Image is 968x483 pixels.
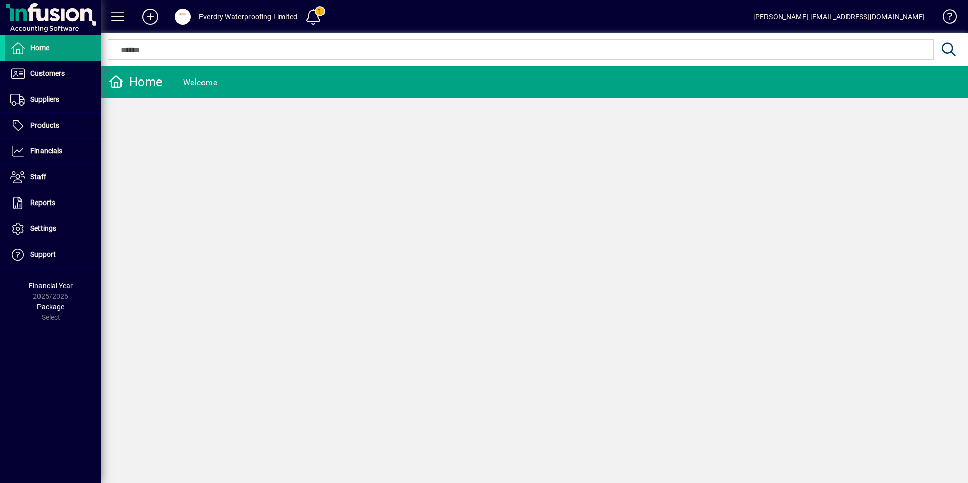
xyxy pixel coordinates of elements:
span: Suppliers [30,95,59,103]
span: Financials [30,147,62,155]
a: Suppliers [5,87,101,112]
a: Products [5,113,101,138]
span: Support [30,250,56,258]
a: Staff [5,165,101,190]
a: Knowledge Base [935,2,955,35]
span: Customers [30,69,65,77]
div: Everdry Waterproofing Limited [199,9,297,25]
div: [PERSON_NAME] [EMAIL_ADDRESS][DOMAIN_NAME] [753,9,925,25]
button: Add [134,8,167,26]
button: Profile [167,8,199,26]
span: Package [37,303,64,311]
a: Financials [5,139,101,164]
div: Home [109,74,163,90]
span: Home [30,44,49,52]
span: Reports [30,198,55,207]
a: Customers [5,61,101,87]
span: Staff [30,173,46,181]
span: Products [30,121,59,129]
a: Settings [5,216,101,241]
span: Settings [30,224,56,232]
span: Financial Year [29,281,73,290]
a: Support [5,242,101,267]
a: Reports [5,190,101,216]
div: Welcome [183,74,217,91]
